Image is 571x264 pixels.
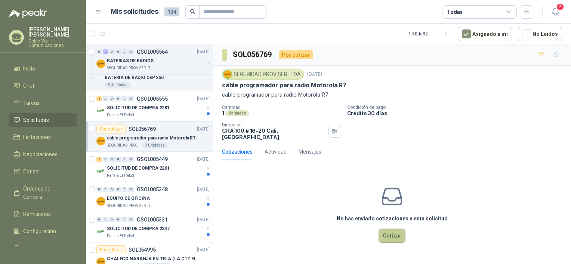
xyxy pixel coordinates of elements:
[107,173,134,179] p: Panela El Trébol
[337,214,448,223] h3: No has enviado cotizaciones a esta solicitud
[9,79,77,93] a: Chat
[222,128,325,140] p: CRA 100 # 16-20 Cali , [GEOGRAPHIC_DATA]
[28,27,77,37] p: [PERSON_NAME] [PERSON_NAME]
[222,110,224,116] p: 1
[107,165,170,172] p: SOLICITUD DE COMPRA 2261
[549,5,562,19] button: 2
[107,233,134,239] p: Panela El Trébol
[96,59,105,68] img: Company Logo
[279,50,313,59] div: Por cotizar
[96,106,105,115] img: Company Logo
[190,9,195,14] span: search
[109,49,115,54] div: 0
[96,245,126,254] div: Por cotizar
[23,65,35,73] span: Inicio
[115,187,121,192] div: 0
[137,187,168,192] p: GSOL005348
[96,227,105,236] img: Company Logo
[9,9,47,18] img: Logo peakr
[96,215,211,239] a: 0 0 0 0 0 0 GSOL005331[DATE] Company LogoSOLICITUD DE COMPRA 2247Panela El Trébol
[9,241,77,255] a: Manuales y ayuda
[379,229,405,243] button: Cotizar
[137,157,168,162] p: GSOL005449
[107,135,195,142] p: cable programador para radio Motorola R7
[9,96,77,110] a: Tareas
[122,49,127,54] div: 0
[109,187,115,192] div: 0
[222,105,341,110] p: Cantidad
[23,210,51,218] span: Remisiones
[96,157,102,162] div: 2
[105,82,130,88] div: 5 Unidades
[23,167,40,176] span: Cotizar
[556,3,564,10] span: 2
[103,217,108,222] div: 0
[23,150,58,158] span: Negociaciones
[197,156,210,163] p: [DATE]
[96,197,105,206] img: Company Logo
[107,195,150,202] p: EQUIPO DE OFICINA
[96,136,105,145] img: Company Logo
[222,69,304,80] div: SEGURIDAD PROVISER LTDA
[128,96,134,101] div: 0
[129,126,156,132] p: SOL056769
[347,105,568,110] p: Condición de pago
[96,187,102,192] div: 0
[222,122,325,128] p: Dirección
[86,122,213,152] a: Por cotizarSOL056769[DATE] Company Logocable programador para radio Motorola R7SEGURIDAD PROVISER...
[96,155,211,179] a: 2 0 0 0 0 0 GSOL005449[DATE] Company LogoSOLICITUD DE COMPRA 2261Panela El Trébol
[197,216,210,223] p: [DATE]
[458,27,512,41] button: Asignado a mi
[222,81,346,89] p: cable programador para radio Motorola R7
[103,96,108,101] div: 0
[9,130,77,144] a: Licitaciones
[137,49,168,54] p: GSOL005564
[9,164,77,179] a: Cotizar
[9,182,77,204] a: Órdenes de Compra
[96,49,102,54] div: 0
[9,207,77,221] a: Remisiones
[96,167,105,176] img: Company Logo
[447,8,463,16] div: Todas
[197,48,210,56] p: [DATE]
[107,65,154,71] p: SEGURIDAD PROVISER LTDA
[23,82,34,90] span: Chat
[107,225,170,232] p: SOLICITUD DE COMPRA 2247
[197,126,210,133] p: [DATE]
[307,71,322,78] p: [DATE]
[9,224,77,238] a: Configuración
[128,49,134,54] div: 0
[9,62,77,76] a: Inicio
[222,148,253,156] div: Cotizaciones
[408,28,452,40] div: 1 - 50 de 82
[122,96,127,101] div: 0
[107,112,134,118] p: Panela El Trébol
[109,96,115,101] div: 0
[86,61,213,91] a: Por adjudicarSOL057023BATERIA DE RADIO DEP 2505 Unidades
[518,27,562,41] button: No Leídos
[299,148,321,156] div: Mensajes
[96,217,102,222] div: 0
[137,217,168,222] p: GSOL005331
[23,133,51,141] span: Licitaciones
[122,187,127,192] div: 0
[128,217,134,222] div: 0
[107,104,170,111] p: SOLICITUD DE COMPRA 2281
[122,157,127,162] div: 0
[105,74,164,81] p: BATERIA DE RADIO DEP 250
[347,110,568,116] p: Crédito 30 días
[103,157,108,162] div: 0
[128,157,134,162] div: 0
[107,57,154,65] p: BATERIAS DE RADIOS
[115,49,121,54] div: 0
[197,246,210,254] p: [DATE]
[107,142,141,148] p: SEGURIDAD PROVISER LTDA
[197,95,210,103] p: [DATE]
[96,47,211,71] a: 0 2 0 0 0 0 GSOL005564[DATE] Company LogoBATERIAS DE RADIOSSEGURIDAD PROVISER LTDA
[107,255,200,263] p: CHALECO NARANJA EN TELA (LA CTZ ELEGIDA DEBE ENVIAR MUESTRA)
[142,142,168,148] div: 1 Unidades
[222,91,562,99] p: cable programador para radio Motorola R7
[109,217,115,222] div: 0
[115,96,121,101] div: 0
[137,96,168,101] p: GSOL005555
